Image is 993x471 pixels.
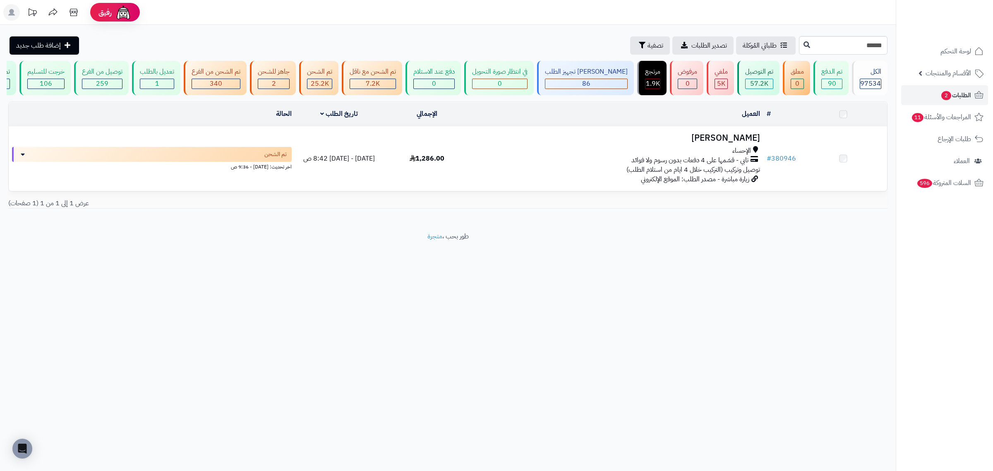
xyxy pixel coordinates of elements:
a: # [767,109,771,119]
button: تصفية [630,36,670,55]
span: الطلبات [940,89,971,101]
div: تم الدفع [821,67,842,77]
div: تم الشحن [307,67,332,77]
span: 11 [911,113,924,123]
span: لوحة التحكم [940,46,971,57]
a: العميل [742,109,760,119]
div: Open Intercom Messenger [12,439,32,459]
span: [DATE] - [DATE] 8:42 ص [303,154,375,163]
span: تصدير الطلبات [691,41,727,50]
span: تصفية [648,41,663,50]
span: المراجعات والأسئلة [911,111,971,123]
span: 5K [717,79,725,89]
a: تم الدفع 90 [812,61,850,95]
a: خرجت للتسليم 106 [18,61,72,95]
div: الكل [860,67,881,77]
div: 0 [791,79,804,89]
a: طلباتي المُوكلة [736,36,796,55]
span: طلبات الإرجاع [938,133,971,145]
div: اخر تحديث: [DATE] - 9:36 ص [12,162,292,171]
span: 1.9K [646,79,660,89]
span: 259 [96,79,108,89]
div: دفع عند الاستلام [413,67,455,77]
span: 0 [686,79,690,89]
div: معلق [791,67,804,77]
div: توصيل من الفرع [82,67,122,77]
a: جاهز للشحن 2 [248,61,297,95]
a: تحديثات المنصة [22,4,43,23]
a: الحالة [276,109,292,119]
img: ai-face.png [115,4,132,21]
span: 2 [272,79,276,89]
a: مرفوض 0 [668,61,705,95]
span: 86 [582,79,590,89]
a: مرتجع 1.9K [636,61,668,95]
span: زيارة مباشرة - مصدر الطلب: الموقع الإلكتروني [641,174,749,184]
div: 7222 [350,79,396,89]
span: تم الشحن [264,150,287,159]
span: 0 [795,79,799,89]
a: #380946 [767,154,796,163]
div: مرفوض [678,67,697,77]
span: 90 [828,79,836,89]
span: توصيل وتركيب (التركيب خلال 4 ايام من استلام الطلب) [626,165,760,175]
span: إضافة طلب جديد [16,41,61,50]
div: 5011 [715,79,727,89]
span: 57.2K [750,79,768,89]
div: عرض 1 إلى 1 من 1 (1 صفحات) [2,199,448,208]
a: الكل97534 [850,61,889,95]
a: معلق 0 [781,61,812,95]
div: 259 [82,79,122,89]
a: دفع عند الاستلام 0 [404,61,463,95]
div: تم الشحن من الفرع [192,67,240,77]
a: متجرة [427,231,442,241]
span: 340 [210,79,222,89]
span: طلباتي المُوكلة [743,41,777,50]
span: 7.2K [366,79,380,89]
span: 0 [432,79,436,89]
a: تم الشحن 25.2K [297,61,340,95]
span: تابي - قسّمها على 4 دفعات بدون رسوم ولا فوائد [631,156,748,165]
span: الأقسام والمنتجات [926,67,971,79]
span: 106 [40,79,52,89]
div: 25154 [307,79,332,89]
div: 86 [545,79,627,89]
div: [PERSON_NAME] تجهيز الطلب [545,67,628,77]
div: 0 [678,79,697,89]
a: المراجعات والأسئلة11 [901,107,988,127]
a: تم الشحن مع ناقل 7.2K [340,61,404,95]
img: logo-2.png [937,6,985,24]
div: 1856 [645,79,660,89]
div: ملغي [715,67,728,77]
a: تم التوصيل 57.2K [736,61,781,95]
span: الإحساء [732,146,751,156]
div: 340 [192,79,240,89]
span: رفيق [98,7,112,17]
h3: [PERSON_NAME] [474,133,760,143]
span: 25.2K [311,79,329,89]
a: تاريخ الطلب [320,109,358,119]
div: 1 [140,79,174,89]
div: 0 [414,79,454,89]
a: السلات المتروكة596 [901,173,988,193]
div: تم الشحن مع ناقل [350,67,396,77]
span: السلات المتروكة [916,177,971,189]
div: 90 [822,79,842,89]
span: 97534 [860,79,881,89]
div: 106 [28,79,64,89]
div: خرجت للتسليم [27,67,65,77]
div: تعديل بالطلب [140,67,174,77]
div: جاهز للشحن [258,67,290,77]
a: إضافة طلب جديد [10,36,79,55]
span: # [767,154,771,163]
a: الإجمالي [417,109,437,119]
a: تم الشحن من الفرع 340 [182,61,248,95]
a: لوحة التحكم [901,41,988,61]
span: 0 [498,79,502,89]
span: 596 [916,178,933,188]
span: 1,286.00 [410,154,444,163]
a: العملاء [901,151,988,171]
a: تعديل بالطلب 1 [130,61,182,95]
div: 57227 [746,79,773,89]
a: تصدير الطلبات [672,36,734,55]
